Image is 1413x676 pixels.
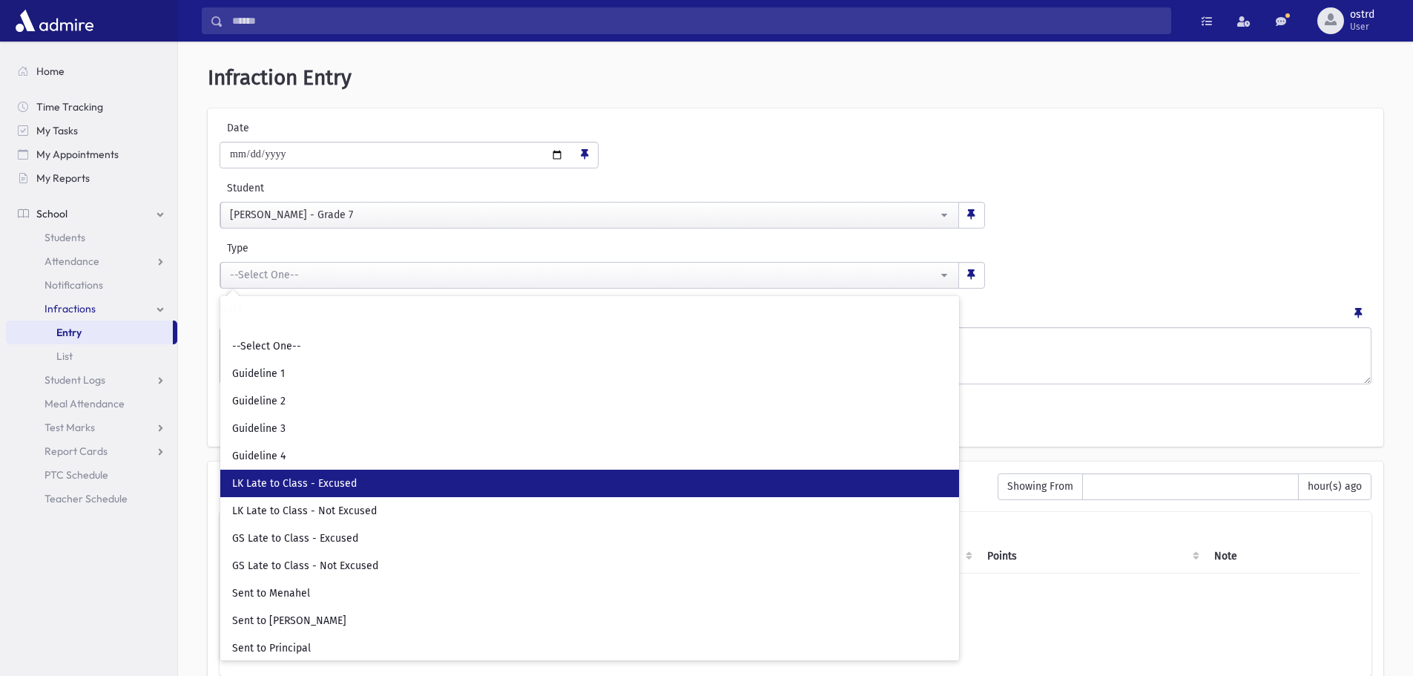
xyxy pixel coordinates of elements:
span: Guideline 4 [232,449,286,464]
a: School [6,202,177,226]
span: My Tasks [36,124,78,137]
span: Entry [56,326,82,339]
span: Attendance [45,255,99,268]
span: Sent to Principal [232,641,311,656]
label: Student [220,180,730,196]
a: Meal Attendance [6,392,177,416]
span: Sent to [PERSON_NAME] [232,614,346,629]
a: My Reports [6,166,177,190]
img: AdmirePro [12,6,97,36]
span: Notifications [45,278,103,292]
span: My Reports [36,171,90,185]
th: Points: activate to sort column ascending [978,539,1206,574]
span: Time Tracking [36,100,103,114]
span: Teacher Schedule [45,492,128,505]
h6: Recently Entered [220,473,983,488]
a: Students [6,226,177,249]
span: List [56,350,73,363]
a: Home [6,59,177,83]
span: Report Cards [45,444,108,458]
div: --Select One-- [230,267,938,283]
span: Showing From [998,473,1083,500]
a: Infractions [6,297,177,321]
a: Student Logs [6,368,177,392]
span: Sent to Menahel [232,586,310,601]
label: Note [220,301,243,321]
label: Type [220,240,602,256]
a: Time Tracking [6,95,177,119]
a: My Appointments [6,142,177,166]
span: Student Logs [45,373,105,387]
button: Gestetner, Chananya - Grade 7 [220,202,959,229]
span: Guideline 3 [232,421,286,436]
a: Entry [6,321,173,344]
span: Infractions [45,302,96,315]
span: Guideline 1 [232,367,285,381]
span: PTC Schedule [45,468,108,482]
span: hour(s) ago [1298,473,1371,500]
span: LK Late to Class - Not Excused [232,504,377,519]
button: --Select One-- [220,262,959,289]
span: LK Late to Class - Excused [232,476,357,491]
input: Search [226,305,953,329]
a: Test Marks [6,416,177,439]
span: My Appointments [36,148,119,161]
a: List [6,344,177,368]
span: School [36,207,67,220]
span: Home [36,65,65,78]
span: Students [45,231,85,244]
div: [PERSON_NAME] - Grade 7 [230,207,938,223]
span: Guideline 2 [232,394,286,409]
a: My Tasks [6,119,177,142]
a: Attendance [6,249,177,273]
span: GS Late to Class - Excused [232,531,358,546]
a: Report Cards [6,439,177,463]
span: Meal Attendance [45,397,125,410]
th: Note [1205,539,1360,574]
a: PTC Schedule [6,463,177,487]
span: Test Marks [45,421,95,434]
label: Date [220,120,346,136]
span: ostrd [1350,9,1374,21]
input: Search [223,7,1170,34]
span: GS Late to Class - Not Excused [232,559,378,574]
a: Notifications [6,273,177,297]
span: --Select One-- [232,339,301,354]
span: Infraction Entry [208,65,352,90]
a: Teacher Schedule [6,487,177,511]
span: User [1350,21,1374,33]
